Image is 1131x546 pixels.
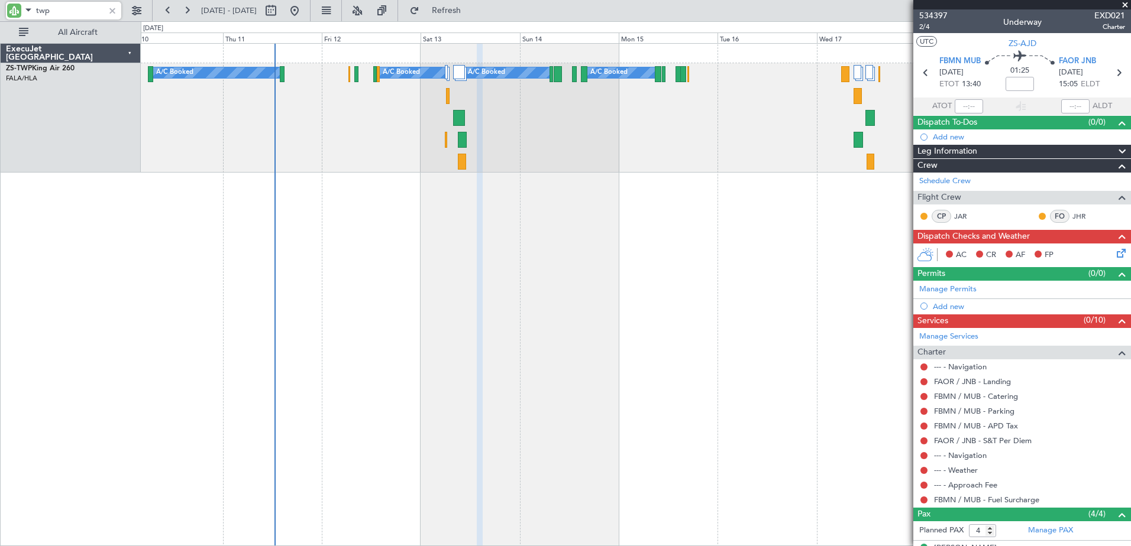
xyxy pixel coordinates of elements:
span: 13:40 [962,79,981,90]
a: FAOR / JNB - S&T Per Diem [934,435,1032,446]
span: ALDT [1093,100,1112,112]
a: FBMN / MUB - Catering [934,391,1018,401]
span: 01:25 [1010,65,1029,77]
span: [DATE] [1059,67,1083,79]
a: JHR [1072,211,1099,222]
span: (0/0) [1088,116,1106,128]
span: Dispatch To-Dos [917,116,977,129]
a: FBMN / MUB - Parking [934,406,1014,416]
input: --:-- [955,99,983,113]
button: All Aircraft [13,23,128,42]
a: --- - Navigation [934,450,987,460]
button: Refresh [404,1,475,20]
button: UTC [916,36,937,47]
span: Refresh [422,6,471,15]
span: ATOT [932,100,952,112]
div: Mon 15 [619,32,718,43]
a: ZS-TWPKing Air 260 [6,65,75,72]
a: Manage Permits [919,284,977,295]
span: Charter [1094,22,1125,32]
span: (4/4) [1088,508,1106,520]
span: EXD021 [1094,9,1125,22]
a: Schedule Crew [919,175,971,187]
a: Manage PAX [1028,525,1073,537]
span: [DATE] - [DATE] [201,5,257,16]
div: Thu 11 [223,32,322,43]
span: AC [956,249,967,261]
span: 2/4 [919,22,948,32]
span: [DATE] [939,67,964,79]
label: Planned PAX [919,525,964,537]
a: FALA/HLA [6,74,37,83]
div: A/C Booked [590,64,628,82]
div: Sat 13 [421,32,519,43]
a: --- - Approach Fee [934,480,997,490]
span: ZS-TWP [6,65,32,72]
div: Wed 10 [124,32,222,43]
a: --- - Weather [934,465,978,475]
div: A/C Booked [156,64,193,82]
span: ZS-AJD [1009,37,1036,50]
span: Services [917,314,948,328]
span: Dispatch Checks and Weather [917,230,1030,243]
span: AF [1016,249,1025,261]
span: Crew [917,159,938,173]
span: (0/0) [1088,267,1106,279]
div: FO [1050,210,1069,223]
div: [DATE] [143,24,163,34]
a: FBMN / MUB - Fuel Surcharge [934,495,1039,505]
a: Manage Services [919,331,978,343]
span: 15:05 [1059,79,1078,90]
span: Pax [917,508,930,521]
span: Leg Information [917,145,977,158]
a: --- - Navigation [934,362,987,372]
span: FAOR JNB [1059,56,1096,67]
span: FP [1045,249,1054,261]
span: (0/10) [1084,314,1106,326]
span: Flight Crew [917,191,961,204]
span: CR [986,249,996,261]
span: ELDT [1081,79,1100,90]
span: FBMN MUB [939,56,981,67]
div: Wed 17 [817,32,916,43]
div: A/C Booked [468,64,505,82]
span: Charter [917,346,946,359]
div: Fri 12 [322,32,421,43]
span: Permits [917,267,945,281]
div: Tue 16 [718,32,816,43]
a: FAOR / JNB - Landing [934,376,1011,386]
div: Sun 14 [520,32,619,43]
a: FBMN / MUB - APD Tax [934,421,1018,431]
div: CP [932,210,951,223]
div: Add new [933,132,1125,142]
div: A/C Booked [383,64,420,82]
a: JAR [954,211,981,222]
span: 534397 [919,9,948,22]
div: Add new [933,301,1125,311]
div: Underway [1003,16,1042,28]
input: A/C (Reg. or Type) [36,2,104,19]
span: All Aircraft [31,28,125,37]
span: ETOT [939,79,959,90]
